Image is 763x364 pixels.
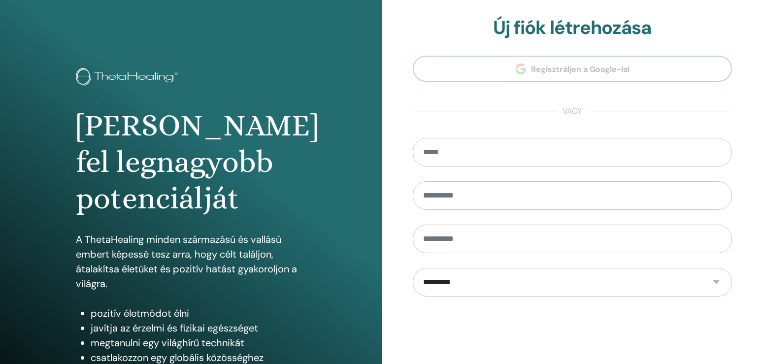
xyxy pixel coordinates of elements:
[76,107,305,217] h1: [PERSON_NAME] fel legnagyobb potenciálját
[91,306,305,321] li: pozitív életmódot élni
[76,232,305,291] p: A ThetaHealing minden származású és vallású embert képessé tesz arra, hogy célt találjon, átalakí...
[558,105,587,117] span: vagy
[413,17,732,39] h2: Új fiók létrehozása
[91,321,305,335] li: javítja az érzelmi és fizikai egészséget
[498,311,647,350] iframe: reCAPTCHA
[91,335,305,350] li: megtanulni egy világhírű technikát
